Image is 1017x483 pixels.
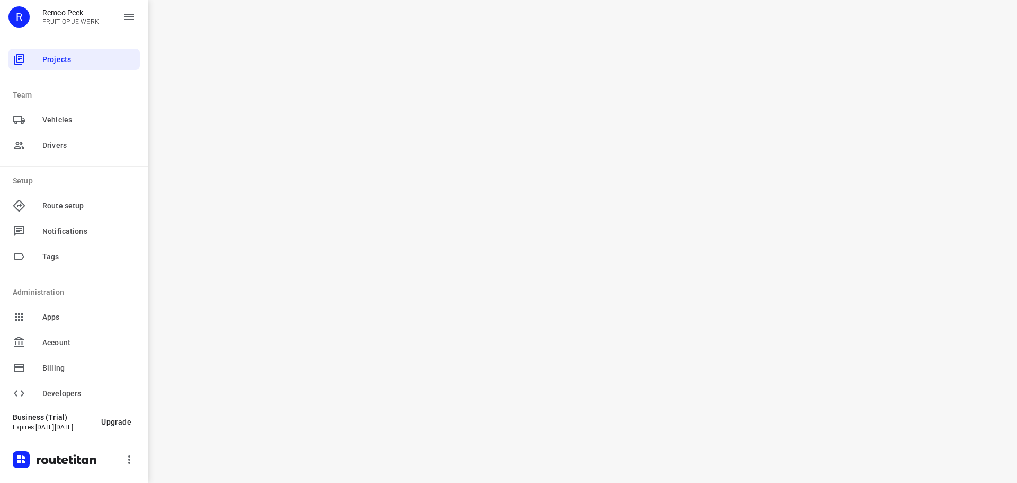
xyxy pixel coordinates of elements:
p: Expires [DATE][DATE] [13,424,93,431]
span: Drivers [42,140,136,151]
p: Team [13,90,140,101]
button: Upgrade [93,412,140,432]
span: Vehicles [42,115,136,126]
p: Administration [13,287,140,298]
p: FRUIT OP JE WERK [42,18,99,25]
div: Apps [8,306,140,328]
span: Notifications [42,226,136,237]
span: Billing [42,363,136,374]
div: Drivers [8,135,140,156]
span: Tags [42,251,136,262]
p: Remco Peek [42,8,99,17]
div: R [8,6,30,28]
p: Business (Trial) [13,413,93,421]
div: Account [8,332,140,353]
span: Upgrade [101,418,131,426]
span: Account [42,337,136,348]
div: Tags [8,246,140,267]
span: Projects [42,54,136,65]
span: Apps [42,312,136,323]
span: Developers [42,388,136,399]
div: Route setup [8,195,140,216]
p: Setup [13,175,140,187]
span: Route setup [42,200,136,212]
div: Developers [8,383,140,404]
div: Notifications [8,221,140,242]
div: Vehicles [8,109,140,130]
div: Projects [8,49,140,70]
div: Billing [8,357,140,379]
